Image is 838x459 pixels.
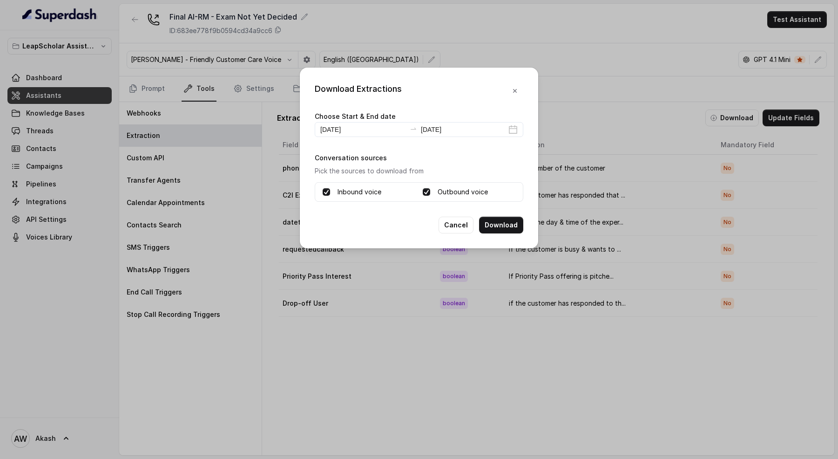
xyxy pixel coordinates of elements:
input: Start date [320,124,406,135]
label: Choose Start & End date [315,112,396,120]
p: Pick the sources to download from [315,165,523,177]
input: End date [421,124,507,135]
span: swap-right [410,125,417,132]
span: to [410,125,417,132]
button: Download [479,217,523,233]
label: Outbound voice [438,186,488,198]
label: Conversation sources [315,154,387,162]
label: Inbound voice [338,186,381,198]
button: Cancel [439,217,473,233]
div: Download Extractions [315,82,402,99]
